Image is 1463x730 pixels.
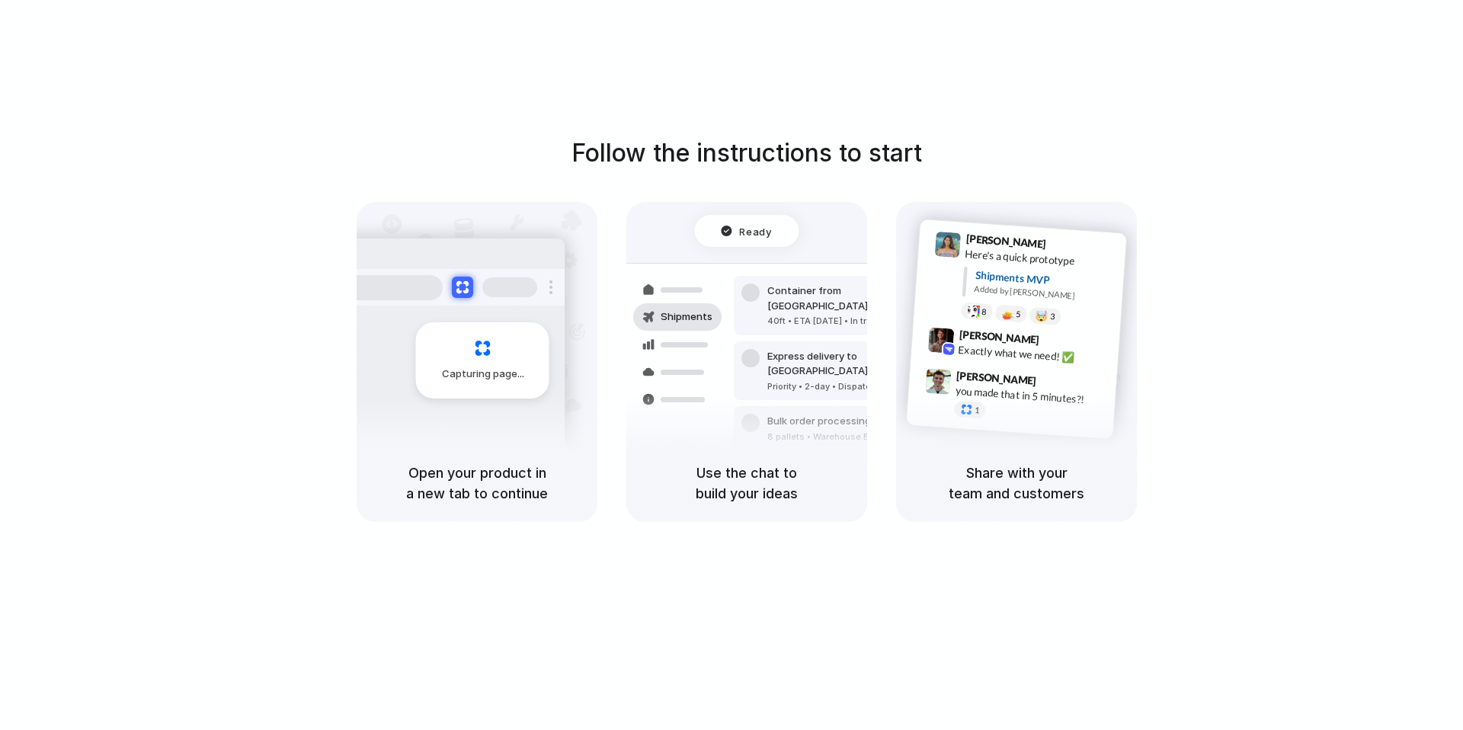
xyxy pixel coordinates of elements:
[1041,374,1072,392] span: 9:47 AM
[1036,310,1048,322] div: 🤯
[767,380,932,393] div: Priority • 2-day • Dispatched
[914,463,1119,504] h5: Share with your team and customers
[442,367,527,382] span: Capturing page
[965,246,1117,272] div: Here's a quick prototype
[956,367,1037,389] span: [PERSON_NAME]
[375,463,579,504] h5: Open your product in a new tab to continue
[975,406,980,415] span: 1
[974,283,1114,305] div: Added by [PERSON_NAME]
[767,414,909,429] div: Bulk order processing
[981,308,987,316] span: 8
[1051,238,1082,256] span: 9:41 AM
[571,135,922,171] h1: Follow the instructions to start
[965,230,1046,252] span: [PERSON_NAME]
[661,309,712,325] span: Shipments
[767,349,932,379] div: Express delivery to [GEOGRAPHIC_DATA]
[767,315,932,328] div: 40ft • ETA [DATE] • In transit
[645,463,849,504] h5: Use the chat to build your ideas
[767,283,932,313] div: Container from [GEOGRAPHIC_DATA]
[1050,312,1055,321] span: 3
[959,326,1039,348] span: [PERSON_NAME]
[767,431,909,443] div: 8 pallets • Warehouse B • Packed
[975,267,1116,293] div: Shipments MVP
[955,383,1107,408] div: you made that in 5 minutes?!
[1044,333,1075,351] span: 9:42 AM
[958,341,1110,367] div: Exactly what we need! ✅
[740,223,772,239] span: Ready
[1016,310,1021,319] span: 5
